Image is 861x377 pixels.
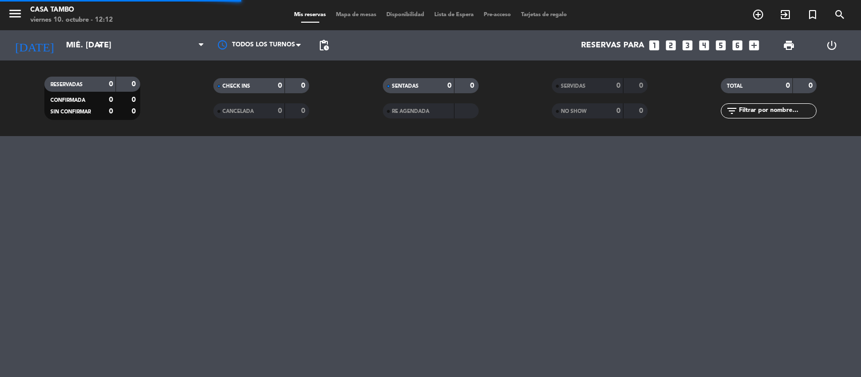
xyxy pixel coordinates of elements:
[30,5,113,15] div: Casa Tambo
[834,9,846,21] i: search
[470,82,476,89] strong: 0
[278,107,282,114] strong: 0
[109,96,113,103] strong: 0
[738,105,816,116] input: Filtrar por nombre...
[727,84,742,89] span: TOTAL
[561,84,586,89] span: SERVIDAS
[809,82,815,89] strong: 0
[392,84,419,89] span: SENTADAS
[381,12,429,18] span: Disponibilidad
[94,39,106,51] i: arrow_drop_down
[726,105,738,117] i: filter_list
[50,98,85,103] span: CONFIRMADA
[639,82,645,89] strong: 0
[30,15,113,25] div: viernes 10. octubre - 12:12
[698,39,711,52] i: looks_4
[109,108,113,115] strong: 0
[222,84,250,89] span: CHECK INS
[109,81,113,88] strong: 0
[8,6,23,25] button: menu
[318,39,330,51] span: pending_actions
[648,39,661,52] i: looks_one
[429,12,479,18] span: Lista de Espera
[8,34,61,56] i: [DATE]
[681,39,694,52] i: looks_3
[289,12,331,18] span: Mis reservas
[222,109,254,114] span: CANCELADA
[664,39,677,52] i: looks_two
[301,107,307,114] strong: 0
[731,39,744,52] i: looks_6
[752,9,764,21] i: add_circle_outline
[278,82,282,89] strong: 0
[616,82,620,89] strong: 0
[714,39,727,52] i: looks_5
[301,82,307,89] strong: 0
[779,9,791,21] i: exit_to_app
[581,41,644,50] span: Reservas para
[132,81,138,88] strong: 0
[639,107,645,114] strong: 0
[132,108,138,115] strong: 0
[807,9,819,21] i: turned_in_not
[331,12,381,18] span: Mapa de mesas
[811,30,853,60] div: LOG OUT
[748,39,761,52] i: add_box
[479,12,516,18] span: Pre-acceso
[783,39,795,51] span: print
[516,12,572,18] span: Tarjetas de regalo
[50,82,83,87] span: RESERVADAS
[392,109,429,114] span: RE AGENDADA
[786,82,790,89] strong: 0
[50,109,91,114] span: SIN CONFIRMAR
[561,109,587,114] span: NO SHOW
[616,107,620,114] strong: 0
[447,82,451,89] strong: 0
[826,39,838,51] i: power_settings_new
[8,6,23,21] i: menu
[132,96,138,103] strong: 0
